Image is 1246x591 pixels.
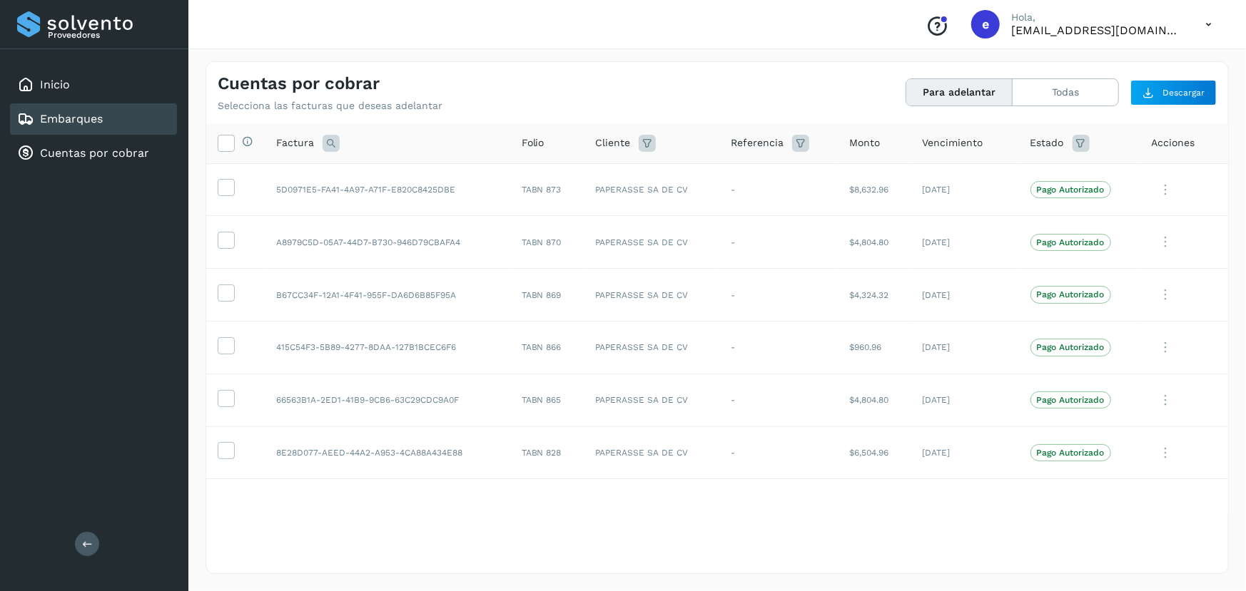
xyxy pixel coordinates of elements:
span: Cliente [595,135,630,150]
button: Descargar [1130,80,1217,106]
a: Inicio [40,78,70,91]
td: 415C54F3-5B89-4277-8DAA-127B1BCEC6F6 [265,321,510,374]
td: [DATE] [911,163,1018,216]
td: [DATE] [911,321,1018,374]
div: Embarques [10,103,177,135]
td: TABN 828 [510,426,584,479]
p: Proveedores [48,30,171,40]
td: $4,804.80 [838,374,911,426]
span: Folio [522,135,545,150]
td: $4,804.80 [838,216,911,269]
td: - [719,321,839,374]
td: PAPERASSE SA DE CV [584,216,719,269]
span: Monto [849,135,880,150]
p: Pago Autorizado [1037,395,1105,405]
button: Para adelantar [906,79,1013,106]
td: [DATE] [911,426,1018,479]
td: - [719,269,839,322]
td: TABN 870 [510,216,584,269]
span: Estado [1030,135,1064,150]
td: TABN 866 [510,321,584,374]
span: Vencimiento [922,135,983,150]
p: Selecciona las facturas que deseas adelantar [218,100,442,112]
h4: Cuentas por cobrar [218,73,380,94]
span: Descargar [1163,86,1205,99]
td: B67CC34F-12A1-4F41-955F-DA6D6B85F95A [265,269,510,322]
p: Pago Autorizado [1037,342,1105,352]
td: - [719,374,839,426]
p: Pago Autorizado [1037,448,1105,458]
p: Pago Autorizado [1037,289,1105,299]
a: Cuentas por cobrar [40,146,149,160]
p: Pago Autorizado [1037,237,1105,247]
td: $960.96 [838,321,911,374]
span: Factura [276,135,314,150]
td: 66563B1A-2ED1-41B9-9CB6-63C29CDC9A0F [265,374,510,426]
a: Embarques [40,112,103,125]
span: Referencia [731,135,784,150]
td: $6,504.96 [838,426,911,479]
td: PAPERASSE SA DE CV [584,321,719,374]
td: TABN 865 [510,374,584,426]
td: 8E28D077-AEED-44A2-A953-4CA88A434E88 [265,426,510,479]
p: Pago Autorizado [1037,185,1105,195]
td: 5D0971E5-FA41-4A97-A71F-E820C8425DBE [265,163,510,216]
td: TABN 873 [510,163,584,216]
span: Acciones [1152,135,1195,150]
p: ebenezer5009@gmail.com [1011,24,1182,37]
td: $8,632.96 [838,163,911,216]
td: [DATE] [911,216,1018,269]
td: $4,324.32 [838,269,911,322]
td: [DATE] [911,374,1018,426]
td: - [719,216,839,269]
div: Inicio [10,69,177,101]
td: - [719,426,839,479]
td: - [719,163,839,216]
div: Cuentas por cobrar [10,138,177,169]
td: [DATE] [911,269,1018,322]
td: PAPERASSE SA DE CV [584,374,719,426]
td: PAPERASSE SA DE CV [584,269,719,322]
td: PAPERASSE SA DE CV [584,426,719,479]
td: TABN 869 [510,269,584,322]
button: Todas [1013,79,1118,106]
td: A8979C5D-05A7-44D7-B730-946D79CBAFA4 [265,216,510,269]
td: PAPERASSE SA DE CV [584,163,719,216]
p: Hola, [1011,11,1182,24]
